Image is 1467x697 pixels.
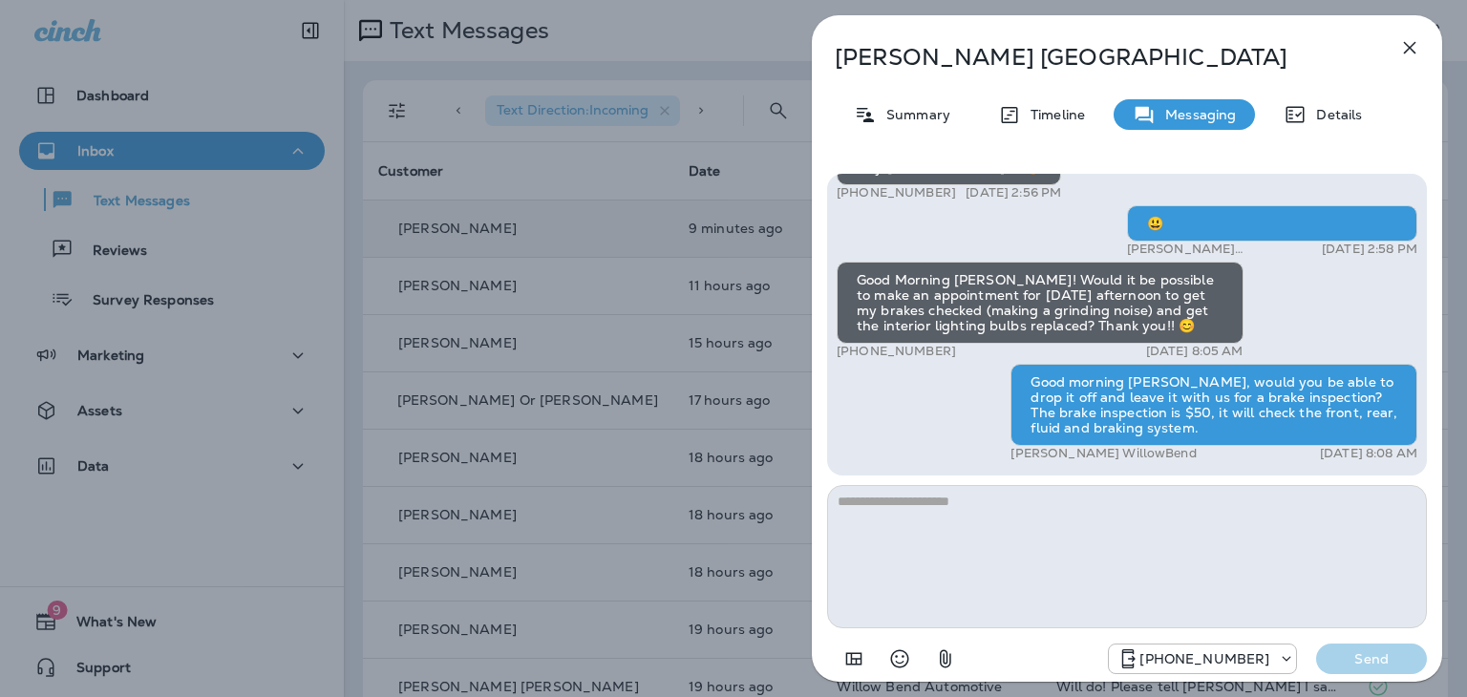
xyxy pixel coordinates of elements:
button: Add in a premade template [835,640,873,678]
p: Details [1307,107,1362,122]
p: Timeline [1021,107,1085,122]
div: +1 (813) 497-4455 [1109,647,1296,670]
p: [DATE] 2:58 PM [1322,242,1417,257]
p: [DATE] 8:08 AM [1320,446,1417,461]
p: [PHONE_NUMBER] [837,344,956,359]
p: [PERSON_NAME] WillowBend [1127,242,1302,257]
div: Good morning [PERSON_NAME], would you be able to drop it off and leave it with us for a brake ins... [1010,364,1417,446]
div: Good Morning [PERSON_NAME]! Would it be possible to make an appointment for [DATE] afternoon to g... [837,262,1244,344]
p: [PHONE_NUMBER] [837,185,956,201]
p: Summary [877,107,950,122]
div: 😃 [1127,205,1417,242]
p: [PHONE_NUMBER] [1139,651,1269,666]
button: Select an emoji [881,640,919,678]
p: [PERSON_NAME] WillowBend [1010,446,1196,461]
p: [PERSON_NAME] [GEOGRAPHIC_DATA] [835,44,1356,71]
p: [DATE] 2:56 PM [966,185,1061,201]
p: Messaging [1156,107,1236,122]
p: [DATE] 8:05 AM [1146,344,1244,359]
